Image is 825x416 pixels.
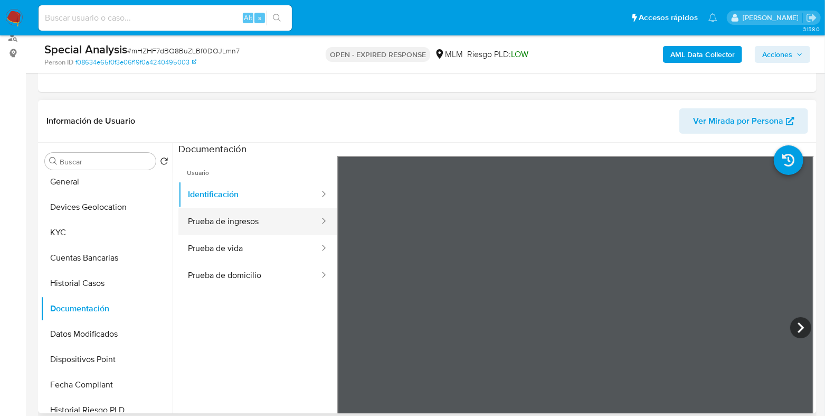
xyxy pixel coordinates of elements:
[49,157,58,165] button: Buscar
[75,58,196,67] a: f08634e65f0f3e06f19f0a4240495003
[41,245,173,271] button: Cuentas Bancarias
[663,46,742,63] button: AML Data Collector
[41,347,173,372] button: Dispositivos Point
[44,58,73,67] b: Person ID
[467,49,528,60] span: Riesgo PLD:
[326,47,430,62] p: OPEN - EXPIRED RESPONSE
[679,108,808,134] button: Ver Mirada por Persona
[803,25,820,33] span: 3.158.0
[41,169,173,195] button: General
[46,116,135,126] h1: Información de Usuario
[762,46,792,63] span: Acciones
[639,12,698,23] span: Accesos rápidos
[44,41,127,58] b: Special Analysis
[127,45,240,56] span: # mHZHF7dBQ8BuZLBf0DOJLmn7
[511,48,528,60] span: LOW
[41,372,173,397] button: Fecha Compliant
[743,13,802,23] p: carlos.soto@mercadolibre.com.mx
[39,11,292,25] input: Buscar usuario o caso...
[41,296,173,321] button: Documentación
[434,49,463,60] div: MLM
[160,157,168,169] button: Volver al orden por defecto
[41,271,173,296] button: Historial Casos
[244,13,252,23] span: Alt
[755,46,810,63] button: Acciones
[41,321,173,347] button: Datos Modificados
[708,13,717,22] a: Notificaciones
[41,220,173,245] button: KYC
[266,11,288,25] button: search-icon
[806,12,817,23] a: Salir
[258,13,261,23] span: s
[693,108,783,134] span: Ver Mirada por Persona
[60,157,151,167] input: Buscar
[670,46,735,63] b: AML Data Collector
[41,195,173,220] button: Devices Geolocation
